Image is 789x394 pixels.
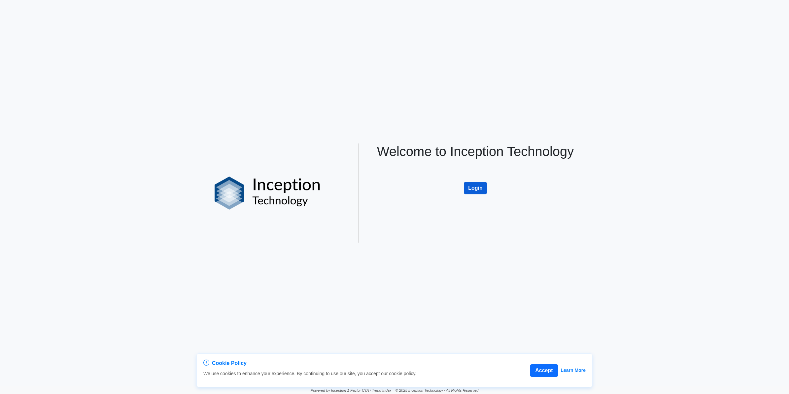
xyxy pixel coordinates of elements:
[561,367,586,374] a: Learn More
[464,175,487,180] a: Login
[464,182,487,194] button: Login
[215,177,321,210] img: logo%20black.png
[212,359,247,367] span: Cookie Policy
[530,364,558,377] button: Accept
[370,143,580,159] h1: Welcome to Inception Technology
[203,370,416,377] p: We use cookies to enhance your experience. By continuing to use our site, you accept our cookie p...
